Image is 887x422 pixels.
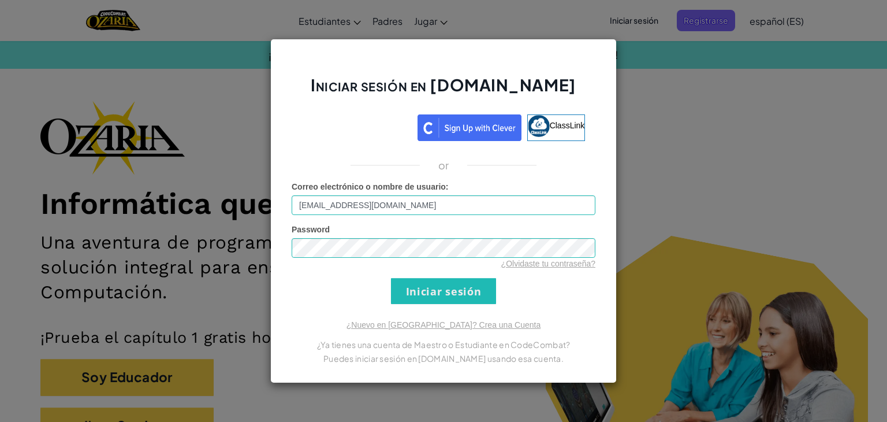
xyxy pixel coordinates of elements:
[292,225,330,234] span: Password
[292,182,446,191] span: Correo electrónico o nombre de usuario
[296,113,418,139] iframe: Botón de Acceder con Google
[501,259,595,268] a: ¿Olvidaste tu contraseña?
[292,351,595,365] p: Puedes iniciar sesión en [DOMAIN_NAME] usando esa cuenta.
[418,114,521,141] img: clever_sso_button@2x.png
[438,158,449,172] p: or
[391,278,496,304] input: Iniciar sesión
[292,338,595,351] p: ¿Ya tienes una cuenta de Maestro o Estudiante en CodeCombat?
[550,121,585,130] span: ClassLink
[292,181,449,193] label: :
[528,115,550,137] img: classlink-logo-small.png
[346,320,541,330] a: ¿Nuevo en [GEOGRAPHIC_DATA]? Crea una Cuenta
[292,74,595,108] h2: Iniciar sesión en [DOMAIN_NAME]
